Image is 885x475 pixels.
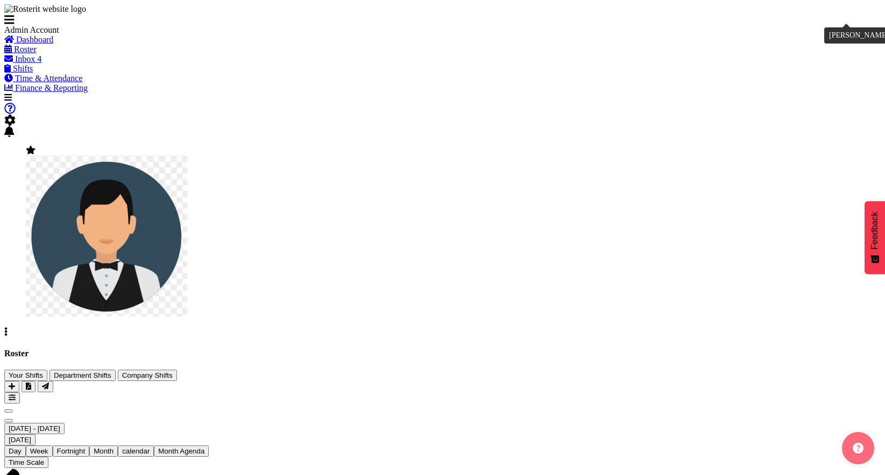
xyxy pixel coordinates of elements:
[4,392,20,404] button: Filter Shifts
[4,419,13,422] button: Next
[4,64,33,73] a: Shifts
[30,447,48,455] span: Week
[53,445,90,457] button: Fortnight
[9,436,31,444] span: [DATE]
[118,370,177,381] button: Company Shifts
[865,201,885,274] button: Feedback - Show survey
[9,371,43,379] span: Your Shifts
[4,457,48,468] button: Time Scale
[15,83,88,92] span: Finance & Reporting
[158,447,204,455] span: Month Agenda
[89,445,118,457] button: Timeline Month
[13,64,33,73] span: Shifts
[26,155,187,316] img: wu-kevin5aaed71ed01d5805973613cd15694a89.png
[4,423,65,434] button: September 01 - 07, 2025
[15,74,83,83] span: Time & Attendance
[49,370,116,381] button: Department Shifts
[4,35,53,44] a: Dashboard
[4,404,881,413] div: Previous
[4,413,881,423] div: Next
[4,4,86,14] img: Rosterit website logo
[94,447,114,455] span: Month
[4,370,47,381] button: Your Shifts
[870,212,880,249] span: Feedback
[4,83,88,92] a: Finance & Reporting
[4,434,36,445] button: Today
[4,349,881,358] h4: Roster
[37,54,41,63] span: 4
[122,447,150,455] span: calendar
[4,409,13,413] button: Previous
[154,445,209,457] button: Month Agenda
[4,45,37,54] a: Roster
[9,458,44,466] span: Time Scale
[22,381,36,392] button: Download a PDF of the roster according to the set date range.
[16,35,53,44] span: Dashboard
[4,25,166,35] div: Admin Account
[118,445,154,457] button: Month
[4,445,26,457] button: Timeline Day
[4,381,19,392] button: Add a new shift
[15,54,35,63] span: Inbox
[4,74,82,83] a: Time & Attendance
[57,447,86,455] span: Fortnight
[122,371,173,379] span: Company Shifts
[54,371,111,379] span: Department Shifts
[9,424,60,433] span: [DATE] - [DATE]
[9,447,22,455] span: Day
[14,45,37,54] span: Roster
[853,443,863,454] img: help-xxl-2.png
[26,445,53,457] button: Timeline Week
[4,54,41,63] a: Inbox 4
[38,381,53,392] button: Send a list of all shifts for the selected filtered period to all rostered employees.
